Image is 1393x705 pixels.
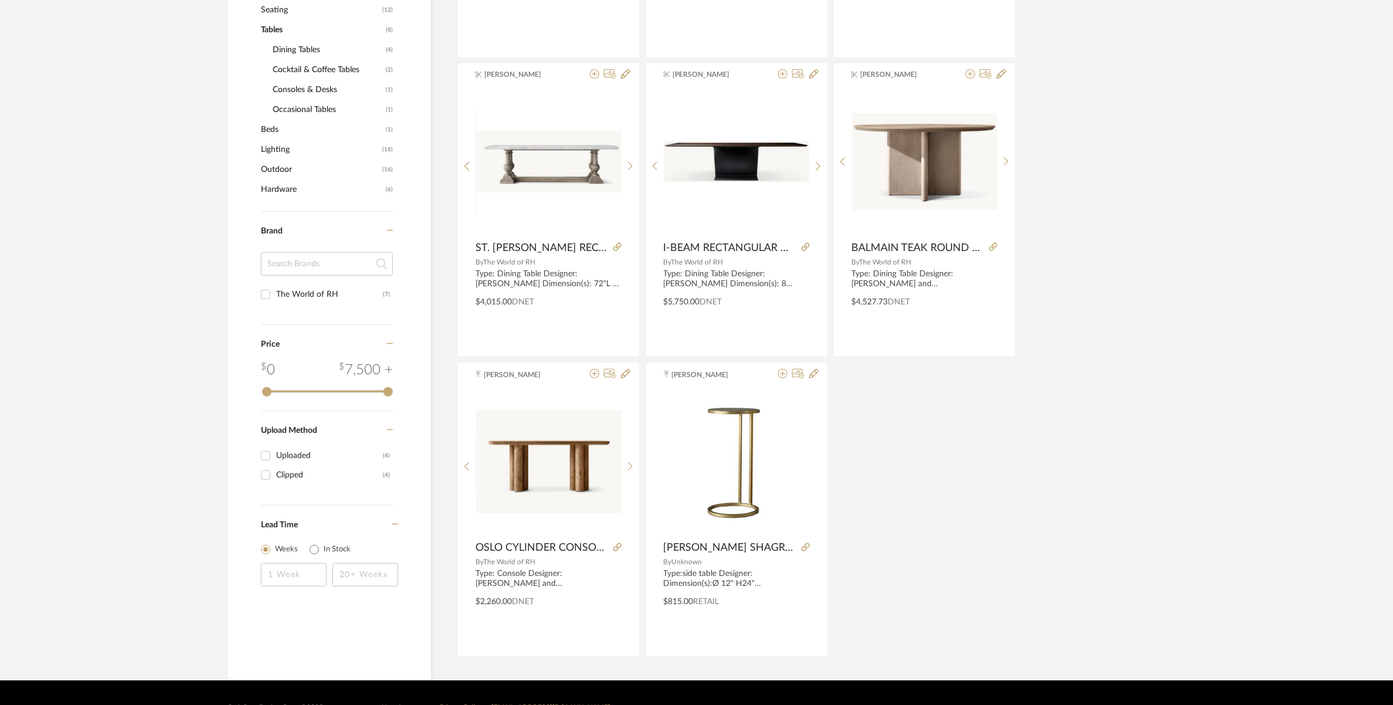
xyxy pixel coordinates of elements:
span: $5,750.00 [664,298,700,306]
span: Cocktail & Coffee Tables [273,60,383,80]
span: Hardware [261,179,383,199]
span: $2,260.00 [475,598,512,606]
span: (12) [382,1,393,19]
div: (4) [383,466,390,484]
div: Uploaded [276,446,383,465]
div: 0 [476,89,621,235]
span: Upload Method [261,426,317,435]
span: (4) [386,40,393,59]
span: Dining Tables [273,40,383,60]
img: I-BEAM RECTANGULAR DINING TABLE [664,141,809,182]
span: OSLO CYLINDER CONSOLE TABLE [475,541,609,554]
div: Type: Console Designer:[PERSON_NAME] and [PERSON_NAME] Dimension(s): 48"W x 12½"D x 30"H 60"W x 1... [475,569,621,589]
div: 0 [664,89,809,235]
span: (1) [386,80,393,99]
input: 20+ Weeks [332,563,398,587]
div: 0 [664,388,810,535]
span: Lead Time [261,521,298,529]
div: Clipped [276,466,383,484]
span: Beds [261,120,383,140]
span: Outdoor [261,160,379,179]
div: Type: Dining Table Designer: [PERSON_NAME] Dimension(s): 72"L x 39"W x 30"H 84"L x 39½"W x 30"H 9... [475,269,621,289]
span: DNET [512,598,534,606]
span: Retail [694,598,719,606]
span: DNET [700,298,722,306]
div: (7) [383,285,390,304]
span: Lighting [261,140,379,160]
span: (18) [382,140,393,159]
div: The World of RH [276,285,383,304]
span: [PERSON_NAME] [485,69,559,80]
div: 7,500 + [339,360,393,381]
input: 1 Week [261,563,327,587]
span: [PERSON_NAME] [861,69,935,80]
span: Brand [261,227,283,235]
span: DNET [512,298,534,306]
span: Occasional Tables [273,100,383,120]
span: $4,015.00 [475,298,512,306]
div: 0 [476,388,621,535]
span: BALMAIN TEAK ROUND DINING TABLE [851,242,984,255]
span: (2) [386,60,393,79]
span: (1) [386,120,393,139]
span: ST. [PERSON_NAME] RECTANGULAR DINING TABLE [475,242,609,255]
span: The World of RH [483,259,535,266]
img: BALMAIN TEAK ROUND DINING TABLE [852,113,997,210]
span: The World of RH [483,558,535,565]
label: In Stock [324,544,351,555]
span: By [664,558,672,565]
span: Consoles & Desks [273,80,383,100]
div: (4) [383,446,390,465]
span: $4,527.73 [851,298,888,306]
span: Tables [261,20,383,40]
div: Type:side table Designer: Dimension(s):Ø 12" H24" Material/Finishes: Base: Stainless steel/burnis... [664,569,810,589]
span: [PERSON_NAME] SHAGREEN - ROUND COCKTAIL SIDE TABLE [664,541,797,554]
div: Type: Dining Table Designer: [PERSON_NAME] and [PERSON_NAME]/ The world of RH Dimension(s): 4-sea... [851,269,997,289]
span: By [475,259,483,266]
span: (6) [386,180,393,199]
span: [PERSON_NAME] [672,69,746,80]
span: By [664,259,671,266]
span: DNET [888,298,910,306]
span: I-BEAM RECTANGULAR DINING TABLE [664,242,797,255]
span: (16) [382,160,393,179]
span: $815.00 [664,598,694,606]
img: RH GRAYDON SHAGREEN - ROUND COCKTAIL SIDE TABLE [678,388,795,535]
img: ST. JAMES MARBLE RECTANGULAR DINING TABLE [476,131,621,192]
span: [PERSON_NAME] [672,370,746,380]
input: Search Brands [261,252,393,276]
span: [PERSON_NAME] [484,370,558,380]
span: By [475,558,483,565]
span: The World of RH [671,259,723,266]
label: Weeks [275,544,298,555]
span: (8) [386,21,393,39]
img: OSLO CYLINDER CONSOLE TABLE [476,410,621,514]
div: 0 [261,360,275,381]
span: By [851,259,859,266]
span: Unknown [672,558,702,565]
div: Type: Dining Table Designer: [PERSON_NAME] Dimension(s): 8 seater : 72"L x 36"W x 30"H /84"L x 42... [664,269,810,289]
span: (1) [386,100,393,119]
span: The World of RH [859,259,911,266]
span: Price [261,340,280,348]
